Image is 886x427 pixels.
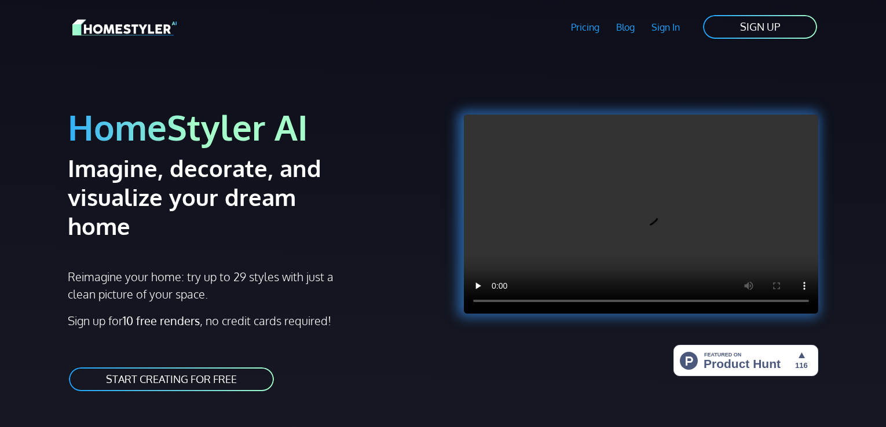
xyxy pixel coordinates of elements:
img: HomeStyler AI - Interior Design Made Easy: One Click to Your Dream Home | Product Hunt [673,345,818,376]
h2: Imagine, decorate, and visualize your dream home [68,153,363,240]
a: Sign In [643,14,688,41]
h1: HomeStyler AI [68,105,436,149]
a: SIGN UP [702,14,818,40]
p: Sign up for , no credit cards required! [68,312,436,329]
img: HomeStyler AI logo [72,17,177,38]
a: START CREATING FOR FREE [68,366,275,392]
p: Reimagine your home: try up to 29 styles with just a clean picture of your space. [68,268,344,303]
a: Pricing [563,14,608,41]
a: Blog [607,14,643,41]
strong: 10 free renders [123,313,200,328]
